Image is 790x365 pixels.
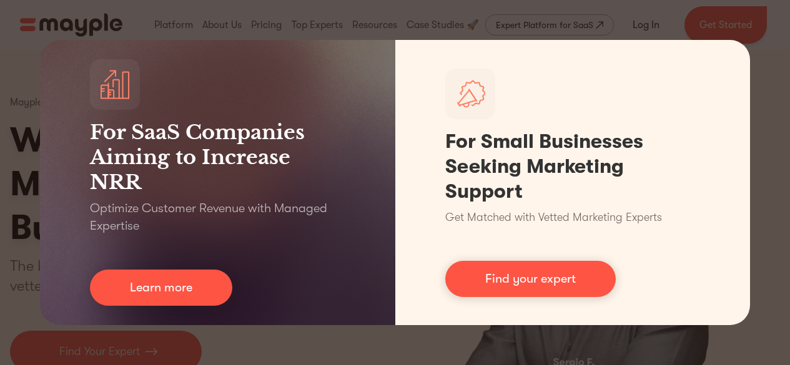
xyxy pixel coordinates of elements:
[90,270,232,306] a: Learn more
[445,209,662,226] p: Get Matched with Vetted Marketing Experts
[445,261,616,297] a: Find your expert
[445,129,701,204] h1: For Small Businesses Seeking Marketing Support
[90,120,345,195] h3: For SaaS Companies Aiming to Increase NRR
[90,200,345,235] p: Optimize Customer Revenue with Managed Expertise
